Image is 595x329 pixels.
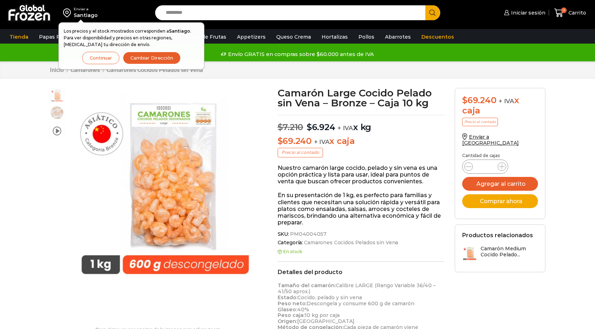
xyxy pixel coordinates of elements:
span: $ [278,122,283,132]
a: Pulpa de Frutas [182,30,230,44]
a: Iniciar sesión [502,6,545,20]
a: Camarones Cocidos Pelados sin Vena [106,67,203,73]
nav: Breadcrumb [50,67,203,73]
span: $ [307,122,312,132]
a: 0 Carrito [552,5,588,21]
span: camaron large [50,106,64,120]
button: Search button [425,5,440,20]
span: $ [278,136,283,146]
div: Enviar a [74,7,98,12]
button: Continuar [82,52,119,64]
strong: Origen: [278,318,297,324]
button: Agregar al carrito [462,177,538,191]
a: Enviar a [GEOGRAPHIC_DATA] [462,134,519,146]
span: large [50,88,64,102]
span: + IVA [338,124,353,132]
a: Hortalizas [318,30,351,44]
strong: Estado: [278,294,297,301]
strong: Glaseo: [278,306,297,313]
p: Cantidad de cajas [462,153,538,158]
span: + IVA [314,138,330,145]
bdi: 7.210 [278,122,304,132]
strong: Peso neto: [278,300,307,307]
p: x kg [278,115,444,133]
h3: Camarón Medium Cocido Pelado... [481,246,538,258]
span: + IVA [499,97,514,105]
span: Iniciar sesión [509,9,545,16]
h2: Detalles del producto [278,269,444,275]
div: Santiago [74,12,98,19]
a: Tienda [6,30,32,44]
button: Cambiar Dirección [123,52,181,64]
p: En stock [278,249,444,254]
img: address-field-icon.svg [63,7,74,19]
a: Camarones Cocidos Pelados sin Vena [303,240,398,246]
a: Descuentos [418,30,458,44]
span: $ [462,95,467,105]
a: Queso Crema [273,30,314,44]
input: Product quantity [478,162,492,172]
span: Categoría: [278,240,444,246]
strong: Peso caja: [278,312,305,318]
a: Abarrotes [381,30,414,44]
h2: Productos relacionados [462,232,533,239]
span: PM04004057 [289,231,327,237]
span: SKU: [278,231,444,237]
a: Inicio [50,67,64,73]
h1: Camarón Large Cocido Pelado sin Vena – Bronze – Caja 10 kg [278,88,444,108]
p: En su presentación de 1 kg, es perfecto para familias y clientes que necesitan una solución rápid... [278,192,444,226]
a: Papas Fritas [35,30,75,44]
a: Pollos [355,30,378,44]
a: Camarones [70,67,100,73]
div: 1 / 3 [68,88,262,283]
button: Comprar ahora [462,194,538,208]
p: x caja [278,136,444,146]
bdi: 69.240 [278,136,312,146]
p: Precio al contado [462,118,498,126]
p: Precio al contado [278,148,323,157]
div: x caja [462,95,538,116]
p: Los precios y el stock mostrados corresponden a . Para ver disponibilidad y precios en otras regi... [64,28,199,48]
a: Appetizers [233,30,269,44]
span: Carrito [567,9,586,16]
bdi: 69.240 [462,95,496,105]
strong: Tamaño del camarón: [278,282,336,289]
p: Nuestro camarón large cocido, pelado y sin vena es una opción práctica y lista para usar, ideal p... [278,164,444,185]
img: large [68,88,262,283]
bdi: 6.924 [307,122,335,132]
a: Camarón Medium Cocido Pelado... [462,246,538,261]
span: 0 [561,7,567,13]
strong: Santiago [169,28,190,34]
